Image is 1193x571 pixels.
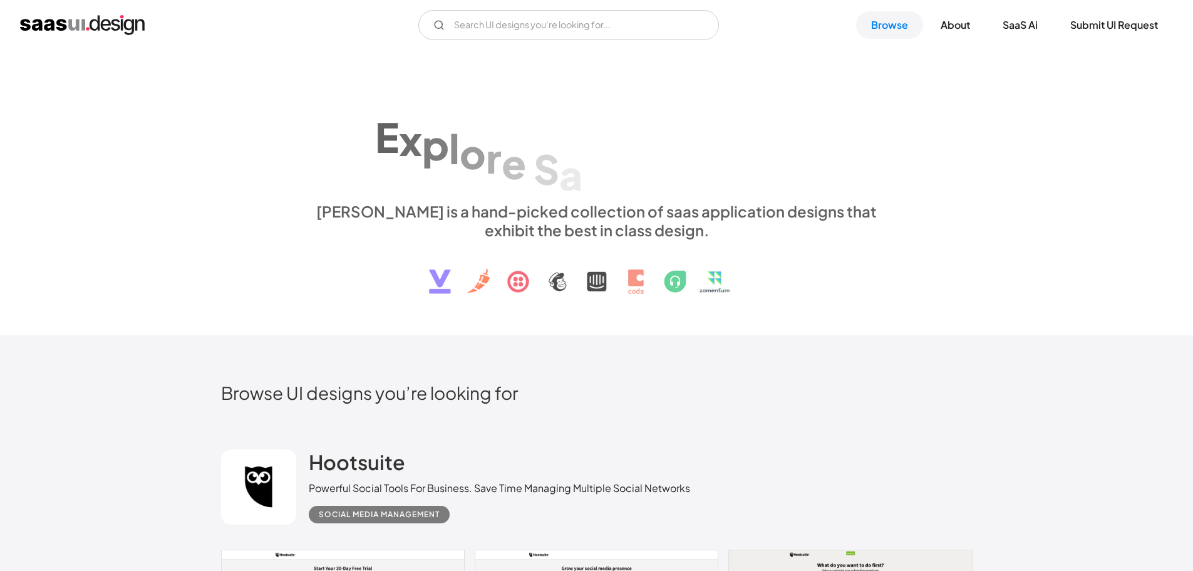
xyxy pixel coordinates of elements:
div: r [486,134,502,182]
h2: Hootsuite [309,449,405,474]
div: a [559,150,582,198]
form: Email Form [418,10,719,40]
div: o [460,128,486,177]
h2: Browse UI designs you’re looking for [221,382,973,404]
a: Submit UI Request [1055,11,1173,39]
a: SaaS Ai [988,11,1053,39]
div: Social Media Management [319,507,440,522]
a: home [20,15,145,35]
a: Browse [856,11,923,39]
img: text, icon, saas logo [407,239,787,305]
div: e [502,139,526,187]
div: x [399,116,422,164]
a: Hootsuite [309,449,405,481]
h1: Explore SaaS UI design patterns & interactions. [309,93,885,190]
a: About [926,11,985,39]
div: p [422,120,449,168]
div: E [375,112,399,160]
div: [PERSON_NAME] is a hand-picked collection of saas application designs that exhibit the best in cl... [309,202,885,239]
input: Search UI designs you're looking for... [418,10,719,40]
div: Powerful Social Tools For Business. Save Time Managing Multiple Social Networks [309,481,690,496]
div: l [449,124,460,172]
div: S [534,144,559,192]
